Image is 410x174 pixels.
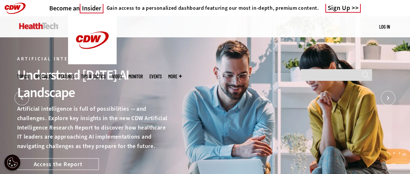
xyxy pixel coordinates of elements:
button: Prev [15,91,29,106]
span: More [168,74,182,79]
h3: Become an [49,4,103,12]
a: MonITor [128,74,143,79]
a: Sign Up [325,4,361,13]
span: Specialty [35,74,52,79]
a: CDW [68,59,117,66]
p: Artificial intelligence is full of possibilities — and challenges. Explore key insights in the ne... [17,104,168,151]
span: Insider [80,4,103,13]
a: Video [112,74,122,79]
div: Cookie Settings [4,155,20,171]
h4: Gain access to a personalized dashboard featuring our most in-depth, premium content. [107,5,319,11]
button: Next [381,91,395,106]
button: Open Preferences [4,155,20,171]
a: Tips & Tactics [81,74,106,79]
img: Home [19,23,58,29]
div: User menu [379,23,390,30]
a: Features [59,74,75,79]
a: Log in [379,24,390,30]
div: Understand [DATE] AI Landscape [17,66,168,101]
img: Home [68,16,117,64]
a: Events [149,74,162,79]
span: Topics [17,74,29,79]
a: Access the Report [17,158,99,170]
a: Become anInsider [49,4,103,12]
a: Gain access to a personalized dashboard featuring our most in-depth, premium content. [103,5,319,11]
